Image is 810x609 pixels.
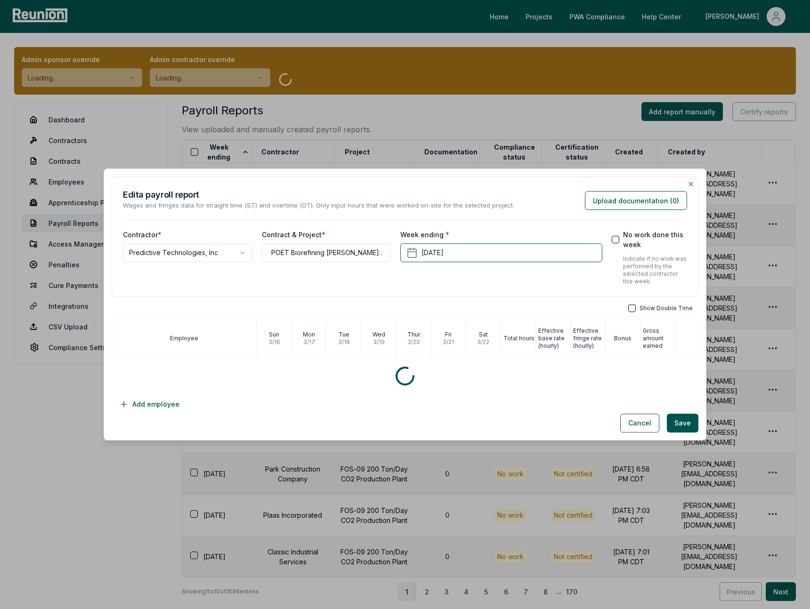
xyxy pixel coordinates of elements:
p: Fri [445,331,452,338]
p: 3 / 17 [303,338,315,346]
p: Wages and fringes data for straight time (ST) and overtime (OT). Only input hours that were worke... [123,201,514,210]
p: Thur [407,331,420,338]
p: 3 / 16 [268,338,280,346]
button: Upload documentation (0) [585,191,687,210]
p: Tue [339,331,349,338]
p: Effective fringe rate (hourly) [573,327,605,350]
button: Add employee [112,395,187,414]
span: Show Double Time [640,304,693,312]
label: No work done this week [623,230,687,249]
p: Indicate if no work was performed by the selected contractor this week. [623,255,687,285]
p: Sun [269,331,279,338]
p: Employee [170,335,198,342]
p: 3 / 19 [373,338,385,346]
h2: Edit a payroll report [123,188,514,201]
label: Contract & Project [262,230,325,240]
p: 3 / 22 [477,338,489,346]
p: Gross amount earned [643,327,675,350]
p: Effective base rate (hourly) [538,327,570,350]
p: 3 / 18 [338,338,350,346]
button: Cancel [620,414,659,433]
button: [DATE] [400,243,602,262]
p: Mon [303,331,315,338]
button: Save [667,414,698,433]
p: Bonus [614,335,632,342]
p: 3 / 20 [407,338,420,346]
p: Wed [373,331,385,338]
p: Sat [479,331,488,338]
label: Week ending [400,230,449,240]
label: Contractor [123,230,162,240]
p: Total hours [503,335,535,342]
p: 3 / 21 [443,338,454,346]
